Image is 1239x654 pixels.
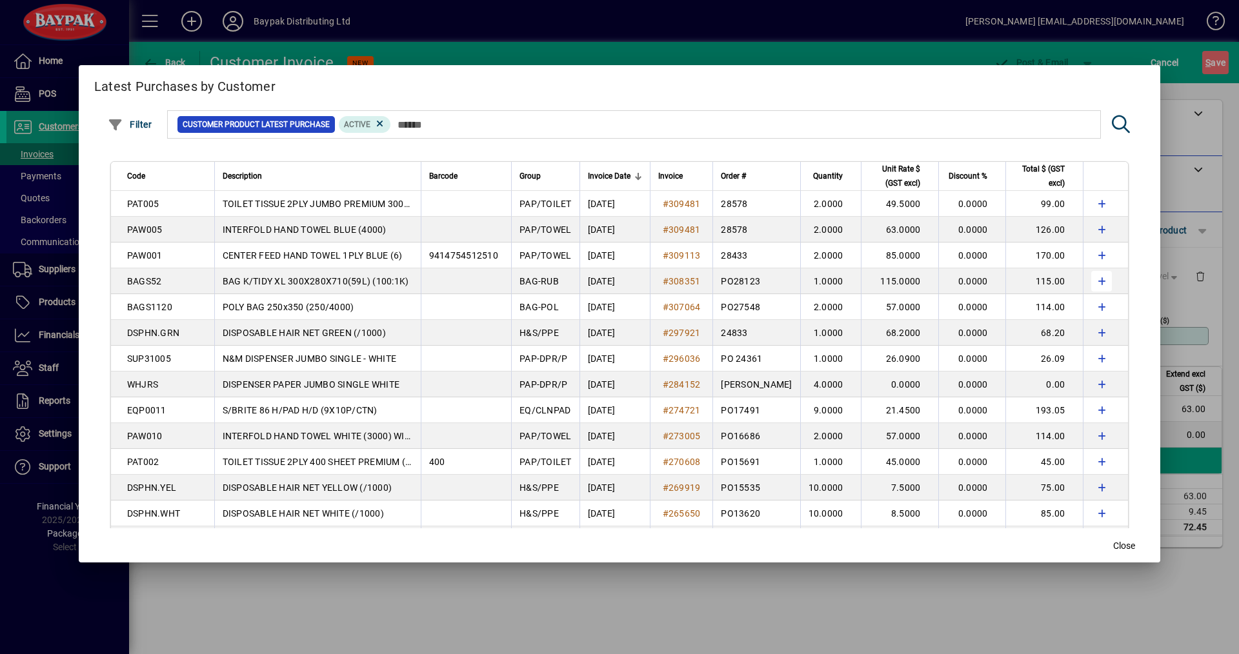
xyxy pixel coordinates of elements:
td: 28433 [712,243,800,268]
td: 0.00 [1005,526,1083,552]
td: 0.00 [1005,372,1083,397]
td: [DATE] [579,423,650,449]
span: Discount % [949,169,987,183]
div: Total $ (GST excl) [1014,162,1076,190]
span: S/BRITE 86 H/PAD H/D (9X10P/CTN) [223,405,378,415]
span: INTERFOLD HAND TOWEL BLUE (4000) [223,224,387,235]
span: DSPHN.GRN [127,328,179,338]
td: [PERSON_NAME] [712,526,800,552]
td: 193.05 [1005,397,1083,423]
span: Total $ (GST excl) [1014,162,1065,190]
span: 307064 [669,302,701,312]
span: # [663,482,669,493]
mat-chip: Product Activation Status: Active [339,116,390,133]
td: 0.0000 [938,500,1005,526]
td: 1.0000 [800,449,861,475]
span: # [663,328,669,338]
td: 0.0000 [938,294,1005,320]
span: TOILET TISSUE 2PLY 400 SHEET PREMIUM (PURE)(48) [223,457,450,467]
td: 0.0000 [938,449,1005,475]
span: 274721 [669,405,701,415]
td: [DATE] [579,449,650,475]
a: #274721 [658,403,705,417]
td: 0.0000 [938,475,1005,500]
span: # [663,224,669,235]
span: PAP/TOWEL [519,224,571,235]
td: 85.00 [1005,500,1083,526]
td: PO28123 [712,268,800,294]
span: WHJRS [127,379,158,390]
span: # [663,302,669,312]
span: BAG K/TIDY XL 300X280X710(59L) (100:1K) [223,276,409,286]
span: CENTER FEED HAND TOWEL 1PLY BLUE (6) [223,250,403,261]
span: Filter [108,119,152,130]
td: PO13620 [712,500,800,526]
td: 45.0000 [861,449,938,475]
a: #284152 [658,377,705,391]
span: 309481 [669,199,701,209]
a: #269919 [658,481,705,495]
span: 284152 [669,379,701,390]
span: BAGS1120 [127,302,172,312]
span: DISPOSABLE HAIR NET GREEN (/1000) [223,328,386,338]
span: SUP31005 [127,353,171,364]
td: 114.00 [1005,423,1083,449]
span: PAT005 [127,199,159,209]
span: Barcode [429,169,458,183]
span: 273005 [669,431,701,441]
span: DISPENSER PAPER JUMBO SINGLE WHITE [223,379,400,390]
td: 49.5000 [861,191,938,217]
span: DSPHN.YEL [127,482,176,493]
td: [PERSON_NAME] [712,372,800,397]
td: 2.0000 [800,191,861,217]
span: BAGS52 [127,276,162,286]
span: 270608 [669,457,701,467]
span: EQP0011 [127,405,166,415]
td: 2.0000 [800,243,861,268]
span: PAP/TOILET [519,457,572,467]
span: PAP-DPR/P [519,379,567,390]
span: # [663,405,669,415]
h2: Latest Purchases by Customer [79,65,1161,103]
td: 2.0000 [800,217,861,243]
span: Group [519,169,541,183]
a: #307064 [658,300,705,314]
td: PO15535 [712,475,800,500]
td: 24833 [712,320,800,346]
td: 0.0000 [938,346,1005,372]
td: 75.00 [1005,475,1083,500]
div: Discount % [947,169,999,183]
td: [DATE] [579,243,650,268]
td: 0.0000 [938,268,1005,294]
td: PO15691 [712,449,800,475]
td: 45.00 [1005,449,1083,475]
td: 7.5000 [861,475,938,500]
span: # [663,250,669,261]
span: EQ/CLNPAD [519,405,570,415]
span: PAW001 [127,250,163,261]
a: #308351 [658,274,705,288]
span: BAG-POL [519,302,559,312]
a: #270608 [658,455,705,469]
span: PAP/TOWEL [519,250,571,261]
a: #296036 [658,352,705,366]
span: # [663,276,669,286]
div: Description [223,169,413,183]
span: Unit Rate $ (GST excl) [869,162,920,190]
span: # [663,431,669,441]
a: #309481 [658,223,705,237]
span: 309481 [669,224,701,235]
td: 63.0000 [861,217,938,243]
td: PO27548 [712,294,800,320]
span: Order # [721,169,746,183]
span: DISPOSABLE HAIR NET YELLOW (/1000) [223,482,392,493]
span: 9414754512510 [429,250,498,261]
span: # [663,379,669,390]
td: 21.4500 [861,397,938,423]
span: 296036 [669,353,701,364]
span: PAP/TOWEL [519,431,571,441]
td: [DATE] [579,346,650,372]
td: [DATE] [579,191,650,217]
td: 0.0000 [938,397,1005,423]
a: #309113 [658,248,705,263]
